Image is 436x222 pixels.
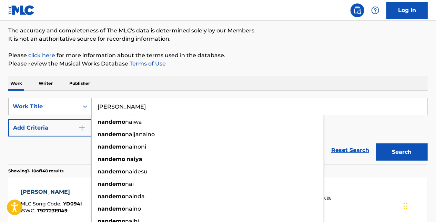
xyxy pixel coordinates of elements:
[125,181,134,187] span: nai
[126,156,142,162] strong: naiya
[125,119,142,125] span: naiwa
[8,168,63,174] p: Showing 1 - 10 of 148 results
[78,124,86,132] img: 9d2ae6d4665cec9f34b9.svg
[353,6,362,14] img: search
[8,51,428,60] p: Please for more information about the terms used in the database.
[125,205,141,212] span: naino
[376,143,428,161] button: Search
[21,208,37,214] span: ISWC :
[368,3,382,17] div: Help
[402,189,436,222] iframe: Chat Widget
[402,189,436,222] div: チャットウィジェット
[8,60,428,68] p: Please review the Musical Works Database
[98,168,125,175] strong: nandemo
[67,76,92,91] p: Publisher
[128,60,166,67] a: Terms of Use
[125,131,155,138] span: naijanaino
[8,5,35,15] img: MLC Logo
[37,76,55,91] p: Writer
[328,143,373,158] a: Reset Search
[21,188,82,196] div: [PERSON_NAME]
[98,156,125,162] strong: nandemo
[98,119,125,125] strong: nandemo
[8,35,428,43] p: It is not an authoritative source for recording information.
[63,201,82,207] span: YD094I
[8,119,92,137] button: Add Criteria
[37,208,68,214] span: T9272319149
[125,168,148,175] span: naidesu
[351,3,364,17] a: Public Search
[98,143,125,150] strong: nandemo
[125,193,145,200] span: nainda
[28,52,55,59] a: click here
[8,27,428,35] p: The accuracy and completeness of The MLC's data is determined solely by our Members.
[98,131,125,138] strong: nandemo
[98,193,125,200] strong: nandemo
[98,181,125,187] strong: nandemo
[8,76,24,91] p: Work
[371,6,379,14] img: help
[13,102,75,111] div: Work Title
[386,2,428,19] a: Log In
[98,205,125,212] strong: nandemo
[8,98,428,164] form: Search Form
[404,196,408,216] div: ドラッグ
[125,143,146,150] span: nainoni
[21,201,63,207] span: MLC Song Code :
